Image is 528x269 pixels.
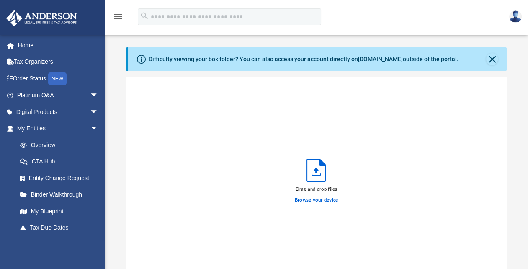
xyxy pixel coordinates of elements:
a: Digital Productsarrow_drop_down [6,103,111,120]
a: menu [113,16,123,22]
label: Browse your device [295,197,338,204]
a: Tax Due Dates [12,220,111,236]
i: search [140,11,149,21]
a: Home [6,37,111,54]
a: My Blueprint [12,203,107,220]
a: CTA Hub [12,153,111,170]
i: menu [113,12,123,22]
a: Platinum Q&Aarrow_drop_down [6,87,111,104]
div: Difficulty viewing your box folder? You can also access your account directly on outside of the p... [149,55,458,64]
span: arrow_drop_down [90,103,107,121]
div: Drag and drop files [295,186,338,193]
span: arrow_drop_down [90,87,107,104]
button: Close [486,53,498,65]
a: Overview [12,137,111,153]
a: My Anderson Teamarrow_drop_down [6,236,107,253]
a: My Entitiesarrow_drop_down [6,120,111,137]
a: [DOMAIN_NAME] [358,56,403,62]
a: Entity Change Request [12,170,111,186]
div: NEW [48,72,67,85]
span: arrow_drop_down [90,236,107,253]
span: arrow_drop_down [90,120,107,137]
a: Order StatusNEW [6,70,111,87]
img: Anderson Advisors Platinum Portal [4,10,80,26]
a: Tax Organizers [6,54,111,70]
img: User Pic [509,10,522,23]
a: Binder Walkthrough [12,186,111,203]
